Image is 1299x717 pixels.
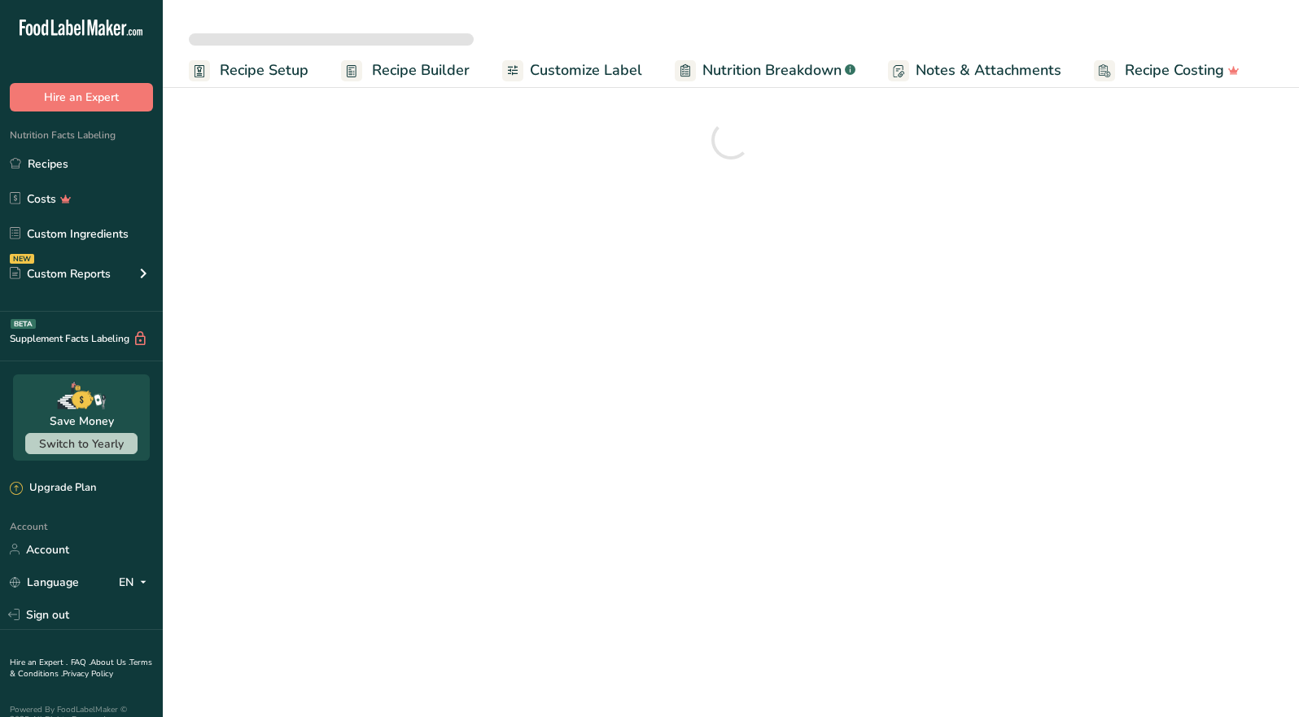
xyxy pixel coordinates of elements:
a: Notes & Attachments [888,52,1061,89]
button: Hire an Expert [10,83,153,111]
button: Switch to Yearly [25,433,138,454]
div: Custom Reports [10,265,111,282]
div: Upgrade Plan [10,480,96,496]
a: Nutrition Breakdown [675,52,855,89]
div: EN [119,572,153,592]
span: Recipe Costing [1125,59,1224,81]
a: FAQ . [71,657,90,668]
span: Switch to Yearly [39,436,124,452]
a: Terms & Conditions . [10,657,152,680]
div: BETA [11,319,36,329]
a: Customize Label [502,52,642,89]
a: About Us . [90,657,129,668]
a: Hire an Expert . [10,657,68,668]
a: Recipe Setup [189,52,308,89]
a: Recipe Builder [341,52,470,89]
span: Notes & Attachments [916,59,1061,81]
div: NEW [10,254,34,264]
a: Privacy Policy [63,668,113,680]
span: Recipe Setup [220,59,308,81]
a: Recipe Costing [1094,52,1240,89]
span: Recipe Builder [372,59,470,81]
div: Save Money [50,413,114,430]
span: Nutrition Breakdown [702,59,842,81]
a: Language [10,568,79,597]
span: Customize Label [530,59,642,81]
